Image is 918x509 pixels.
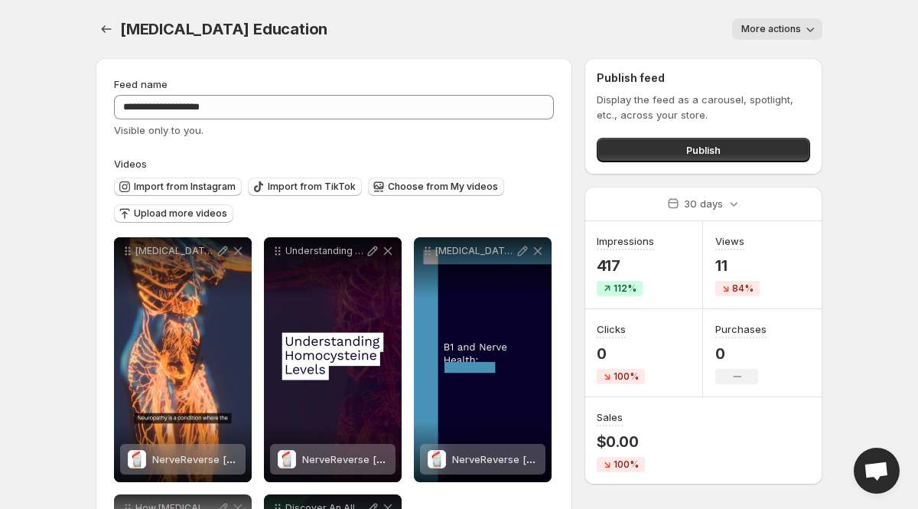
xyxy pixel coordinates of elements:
span: 100% [614,458,639,471]
span: Videos [114,158,147,170]
span: More actions [741,23,801,35]
p: [MEDICAL_DATA]: Understanding Nerve Damage [135,245,215,257]
button: Publish [597,138,810,162]
span: 100% [614,370,639,383]
p: 0 [715,344,767,363]
span: Feed name [114,78,168,90]
span: 112% [614,282,636,295]
p: Understanding Homocysteine and How It Silently Threatens Nerve Health [285,245,365,257]
span: Import from Instagram [134,181,236,193]
button: Choose from My videos [368,178,504,196]
span: Upload more videos [134,207,227,220]
span: Visible only to you. [114,124,203,136]
span: Publish [686,142,721,158]
p: 11 [715,256,760,275]
p: 0 [597,344,645,363]
div: Understanding Homocysteine and How It Silently Threatens Nerve HealthNerveReverse Neuropathy Supp... [264,237,402,482]
img: NerveReverse Neuropathy Support Formula [278,450,296,468]
h3: Impressions [597,233,654,249]
button: Import from TikTok [248,178,362,196]
p: Display the feed as a carousel, spotlight, etc., across your store. [597,92,810,122]
p: 417 [597,256,654,275]
p: [MEDICAL_DATA]: A Better Choice for [MEDICAL_DATA] [435,245,515,257]
p: 30 days [684,196,723,211]
button: Import from Instagram [114,178,242,196]
span: NerveReverse [MEDICAL_DATA] Support Formula [152,453,385,465]
p: $0.00 [597,432,645,451]
span: NerveReverse [MEDICAL_DATA] Support Formula [302,453,535,465]
span: NerveReverse [MEDICAL_DATA] Support Formula [452,453,685,465]
h3: Views [715,233,744,249]
button: Settings [96,18,117,40]
h3: Sales [597,409,623,425]
span: [MEDICAL_DATA] Education [120,20,327,38]
button: More actions [732,18,822,40]
button: Upload more videos [114,204,233,223]
h2: Publish feed [597,70,810,86]
span: 84% [732,282,754,295]
h3: Purchases [715,321,767,337]
img: NerveReverse Neuropathy Support Formula [428,450,446,468]
img: NerveReverse Neuropathy Support Formula [128,450,146,468]
div: [MEDICAL_DATA]: A Better Choice for [MEDICAL_DATA]NerveReverse Neuropathy Support FormulaNerveRev... [414,237,552,482]
span: Import from TikTok [268,181,356,193]
div: Open chat [854,448,900,494]
span: Choose from My videos [388,181,498,193]
div: [MEDICAL_DATA]: Understanding Nerve DamageNerveReverse Neuropathy Support FormulaNerveReverse [ME... [114,237,252,482]
h3: Clicks [597,321,626,337]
